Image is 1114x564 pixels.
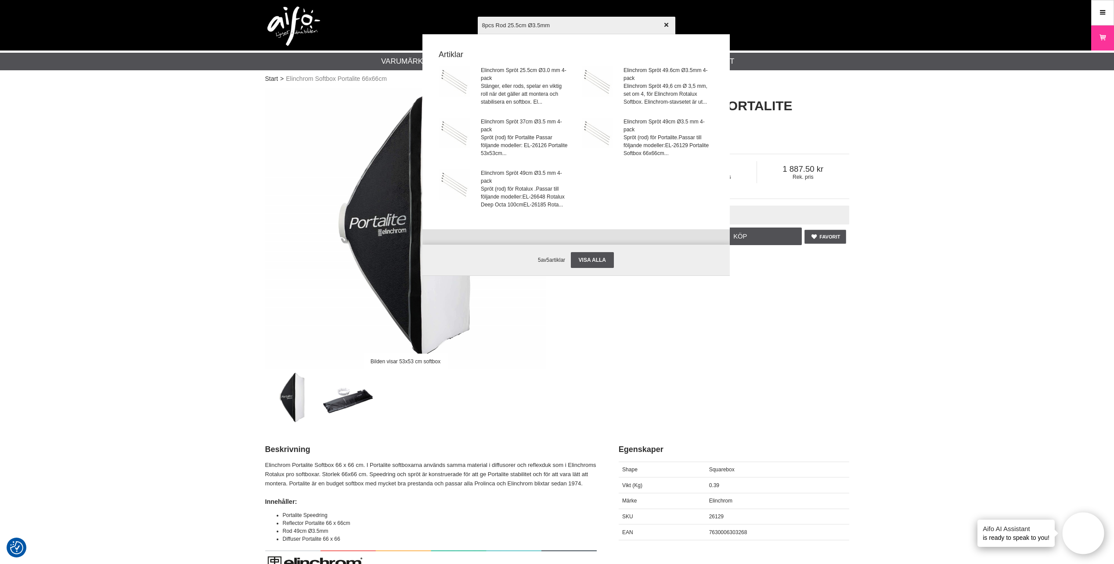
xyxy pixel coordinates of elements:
button: Samtyckesinställningar [10,540,23,556]
span: av [541,257,547,263]
span: Elinchrom Spröt 49cm Ø3.5 mm 4-pack [624,118,713,134]
span: Stänger, eller rods, spelar en viktig roll när det gäller att montera och stabilisera en softbox.... [481,82,570,106]
strong: Kategorier [433,244,719,256]
span: Spröt (rod) för Portalite Passar följande modeller: EL-26126 Portalite 53x53cm... [481,134,570,157]
span: Elinchrom Spröt 49,6 cm Ø 3,5 mm, set om 4, för Elinchrom Rotalux Softbox. Elinchrom-stavsetet är... [624,82,713,106]
a: Elinchrom Spröt 25.5cm Ø3.0 mm 4-packStänger, eller rods, spelar en viktig roll när det gäller at... [434,61,576,112]
a: Varumärken [381,56,433,67]
a: Elinchrom Spröt 49.6cm Ø3.5mm 4-packElinchrom Spröt 49,6 cm Ø 3,5 mm, set om 4, för Elinchrom Rot... [577,61,718,112]
img: el_rod_01.jpg [582,118,613,148]
span: Elinchrom Spröt 49.6cm Ø3.5mm 4-pack [624,66,713,82]
a: Visa alla [571,252,614,268]
img: el_rod_01.jpg [439,118,470,148]
span: 5 [546,257,549,263]
a: Elinchrom Spröt 49cm Ø3.5 mm 4-packSpröt (rod) för Rotalux .Passar till följande modeller:EL-2664... [434,164,576,214]
span: Elinchrom Spröt 25.5cm Ø3.0 mm 4-pack [481,66,570,82]
img: logo.png [267,7,320,46]
img: el_rod_01.jpg [582,66,613,97]
input: Sök produkter ... [478,10,675,40]
a: Elinchrom Spröt 49cm Ø3.5 mm 4-packSpröt (rod) för Portalite.Passar till följande modeller:EL-261... [577,112,718,163]
span: Spröt (rod) för Rotalux .Passar till följande modeller:EL-26648 Rotalux Deep Octa 100cmEL-26185 R... [481,185,570,209]
img: Revisit consent button [10,541,23,554]
span: Spröt (rod) för Portalite.Passar till följande modeller:EL-26129 Portalite Softbox 66x66cm... [624,134,713,157]
img: el_rod_01.jpg [439,169,470,200]
strong: Artiklar [433,49,719,61]
span: Elinchrom Spröt 49cm Ø3.5 mm 4-pack [481,169,570,185]
img: el_rod_01.jpg [439,66,470,97]
span: Elinchrom Spröt 37cm Ø3.5 mm 4-pack [481,118,570,134]
span: artiklar [549,257,565,263]
span: 5 [538,257,541,263]
a: Elinchrom Spröt 37cm Ø3.5 mm 4-packSpröt (rod) för Portalite Passar följande modeller: EL-26126 P... [434,112,576,163]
